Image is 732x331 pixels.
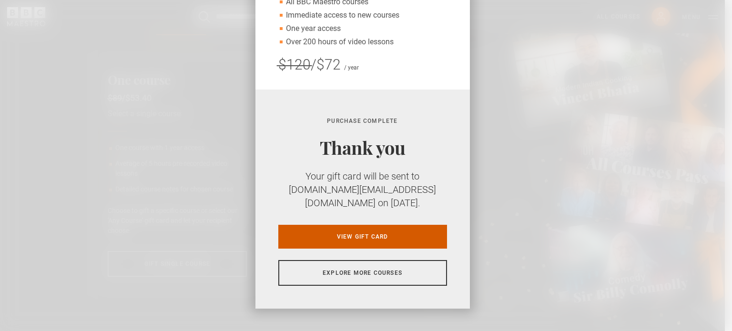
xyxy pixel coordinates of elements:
li: Immediate access to new courses [278,10,447,21]
div: Your gift card will be sent to [DOMAIN_NAME][EMAIL_ADDRESS][DOMAIN_NAME] on [DATE]. [278,170,447,213]
h2: Thank you [278,137,447,158]
div: Purchase complete [278,116,447,126]
span: $72 [316,56,341,73]
a: View gift card [278,225,447,249]
div: / [278,55,447,74]
li: One year access [278,23,447,34]
a: Explore more courses [278,260,447,286]
span: / year [344,64,359,71]
span: $120 [278,56,311,73]
li: Over 200 hours of video lessons [278,36,447,48]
